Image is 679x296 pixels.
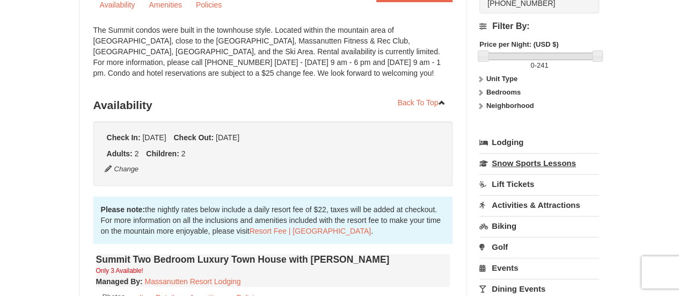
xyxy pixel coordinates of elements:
[96,277,140,286] span: Managed By
[479,40,558,48] strong: Price per Night: (USD $)
[146,149,179,158] strong: Children:
[93,95,453,116] h3: Availability
[479,153,599,173] a: Snow Sports Lessons
[104,163,140,175] button: Change
[250,227,371,235] a: Resort Fee | [GEOGRAPHIC_DATA]
[530,61,534,69] span: 0
[486,88,521,96] strong: Bedrooms
[173,133,214,142] strong: Check Out:
[479,216,599,236] a: Biking
[486,102,534,110] strong: Neighborhood
[107,149,133,158] strong: Adults:
[479,195,599,215] a: Activities & Attractions
[391,95,453,111] a: Back To Top
[216,133,239,142] span: [DATE]
[479,21,599,31] h4: Filter By:
[101,205,145,214] strong: Please note:
[486,75,517,83] strong: Unit Type
[96,254,450,265] h4: Summit Two Bedroom Luxury Town House with [PERSON_NAME]
[96,277,143,286] strong: :
[93,25,453,89] div: The Summit condos were built in the townhouse style. Located within the mountain area of [GEOGRAP...
[479,174,599,194] a: Lift Tickets
[479,258,599,278] a: Events
[479,133,599,152] a: Lodging
[142,133,166,142] span: [DATE]
[107,133,141,142] strong: Check In:
[96,267,143,275] small: Only 3 Available!
[479,237,599,257] a: Golf
[145,277,241,286] a: Massanutten Resort Lodging
[135,149,139,158] span: 2
[479,60,599,71] label: -
[537,61,549,69] span: 241
[93,197,453,244] div: the nightly rates below include a daily resort fee of $22, taxes will be added at checkout. For m...
[181,149,186,158] span: 2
